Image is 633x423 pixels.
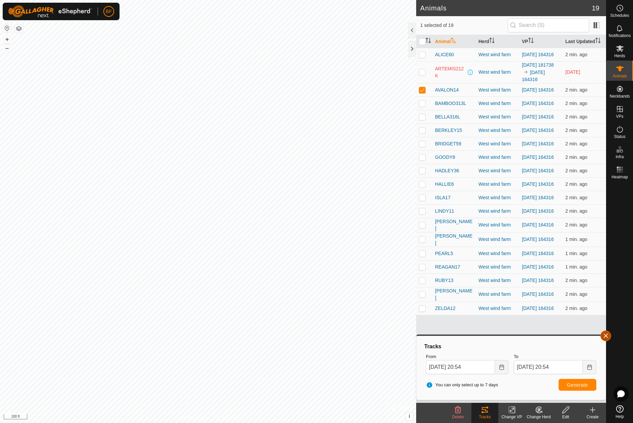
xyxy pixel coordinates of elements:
span: Aug 22, 2025 at 8:52 PM [565,291,587,297]
a: [DATE] 164316 [522,264,554,270]
img: Gallagher Logo [8,5,92,17]
span: Aug 22, 2025 at 8:52 PM [565,168,587,173]
th: Animal [432,35,476,48]
div: Create [579,414,606,420]
span: LINDY11 [435,208,454,215]
a: [DATE] 164316 [522,278,554,283]
a: [DATE] 164316 [522,128,554,133]
div: West wind farm [478,127,517,134]
span: Aug 22, 2025 at 8:52 PM [565,141,587,146]
span: 1 selected of 19 [420,22,508,29]
a: [DATE] 164316 [522,181,554,187]
a: [DATE] 164316 [522,70,545,82]
a: [DATE] 164316 [522,237,554,242]
div: Tracks [423,343,599,351]
div: West wind farm [478,194,517,201]
span: Aug 22, 2025 at 8:52 PM [565,306,587,311]
th: Herd [476,35,519,48]
span: Aug 22, 2025 at 8:52 PM [565,264,587,270]
label: To [514,353,596,360]
div: West wind farm [478,69,517,76]
div: West wind farm [478,113,517,120]
div: West wind farm [478,250,517,257]
span: Aug 22, 2025 at 8:52 PM [565,181,587,187]
span: Help [615,415,624,419]
span: ZELDA12 [435,305,456,312]
div: West wind farm [478,277,517,284]
a: Contact Us [215,414,235,420]
button: + [3,35,11,43]
a: [DATE] 164316 [522,251,554,256]
span: Notifications [609,34,631,38]
label: From [426,353,508,360]
div: West wind farm [478,181,517,188]
span: Aug 21, 2025 at 11:22 AM [565,69,580,75]
button: Generate [559,379,596,391]
span: Aug 22, 2025 at 8:52 PM [565,154,587,160]
div: West wind farm [478,208,517,215]
p-sorticon: Activate to sort [426,39,431,44]
button: Map Layers [15,25,23,33]
a: [DATE] 164316 [522,114,554,119]
span: Neckbands [609,94,630,98]
a: [DATE] 164316 [522,208,554,214]
div: West wind farm [478,221,517,228]
th: Last Updated [563,35,606,48]
div: West wind farm [478,291,517,298]
span: Status [614,135,625,139]
button: i [406,413,413,420]
span: ARTEMIS212K [435,65,466,79]
button: Choose Date [495,360,508,374]
div: West wind farm [478,305,517,312]
div: Change Herd [525,414,552,420]
span: BF [106,8,112,15]
a: [DATE] 164316 [522,168,554,173]
span: You can only select up to 7 days [426,382,498,388]
span: Aug 22, 2025 at 8:52 PM [565,114,587,119]
span: Aug 22, 2025 at 8:52 PM [565,87,587,93]
div: Change VP [498,414,525,420]
span: Infra [615,155,624,159]
span: Animals [612,74,627,78]
span: Delete [452,415,464,419]
span: Aug 22, 2025 at 8:52 PM [565,52,587,57]
span: BELLA316L [435,113,460,120]
span: BERKLEY15 [435,127,462,134]
span: PEARL5 [435,250,453,257]
span: 19 [592,3,599,13]
span: Heatmap [611,175,628,179]
span: Aug 22, 2025 at 8:52 PM [565,222,587,227]
span: RUBY13 [435,277,453,284]
input: Search (S) [508,18,589,32]
span: Aug 22, 2025 at 8:52 PM [565,101,587,106]
span: ALICE60 [435,51,454,58]
div: West wind farm [478,263,517,271]
span: GOODY8 [435,154,455,161]
button: Choose Date [583,360,596,374]
div: Tracks [471,414,498,420]
div: West wind farm [478,167,517,174]
p-sorticon: Activate to sort [595,39,601,44]
a: [DATE] 164316 [522,87,554,93]
span: Aug 22, 2025 at 8:52 PM [565,278,587,283]
a: [DATE] 164316 [522,101,554,106]
span: [PERSON_NAME] [435,218,473,232]
div: Edit [552,414,579,420]
span: HADLEY36 [435,167,459,174]
span: i [409,413,410,419]
span: [PERSON_NAME] [435,287,473,302]
a: [DATE] 164316 [522,141,554,146]
p-sorticon: Activate to sort [489,39,495,44]
a: [DATE] 164316 [522,291,554,297]
span: Aug 22, 2025 at 8:52 PM [565,208,587,214]
span: BRIDGET59 [435,140,461,147]
p-sorticon: Activate to sort [528,39,534,44]
span: Schedules [610,13,629,17]
th: VP [519,35,563,48]
button: Reset Map [3,24,11,32]
span: ISLA17 [435,194,451,201]
div: West wind farm [478,86,517,94]
a: [DATE] 164316 [522,154,554,160]
span: Generate [567,382,588,388]
a: Help [606,402,633,421]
